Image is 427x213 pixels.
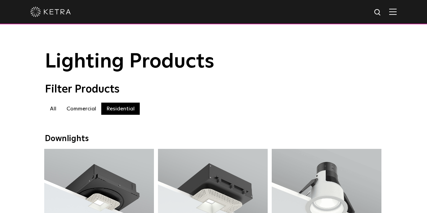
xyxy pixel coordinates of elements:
[30,7,71,17] img: ketra-logo-2019-white
[61,103,101,115] label: Commercial
[45,103,61,115] label: All
[389,8,397,15] img: Hamburger%20Nav.svg
[45,52,214,72] span: Lighting Products
[374,8,382,17] img: search icon
[45,83,382,96] div: Filter Products
[45,134,382,144] div: Downlights
[101,103,140,115] label: Residential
